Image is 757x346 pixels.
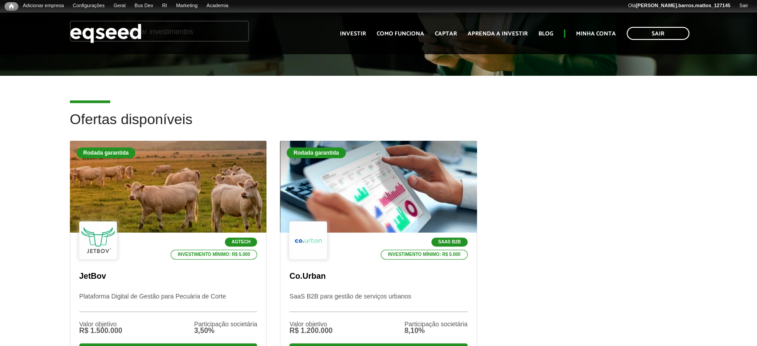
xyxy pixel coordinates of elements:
[158,2,172,9] a: RI
[289,327,332,334] div: R$ 1.200.000
[172,2,202,9] a: Marketing
[289,272,467,281] p: Co.Urban
[77,147,135,158] div: Rodada garantida
[79,272,257,281] p: JetBov
[435,31,457,37] a: Captar
[70,112,687,141] h2: Ofertas disponíveis
[289,321,332,327] div: Valor objetivo
[636,3,730,8] strong: [PERSON_NAME].barros.mattos_127145
[194,321,257,327] div: Participação societária
[171,250,258,259] p: Investimento mínimo: R$ 5.000
[538,31,553,37] a: Blog
[225,238,257,247] p: Agtech
[289,293,467,312] p: SaaS B2B para gestão de serviços urbanos
[79,321,122,327] div: Valor objetivo
[18,2,69,9] a: Adicionar empresa
[287,147,345,158] div: Rodada garantida
[468,31,528,37] a: Aprenda a investir
[79,327,122,334] div: R$ 1.500.000
[4,2,18,11] a: Início
[735,2,753,9] a: Sair
[624,2,735,9] a: Olá[PERSON_NAME].barros.mattos_127145
[79,293,257,312] p: Plataforma Digital de Gestão para Pecuária de Corte
[381,250,468,259] p: Investimento mínimo: R$ 5.000
[627,27,689,40] a: Sair
[404,327,468,334] div: 8,10%
[431,238,468,247] p: SaaS B2B
[340,31,366,37] a: Investir
[202,2,233,9] a: Academia
[377,31,424,37] a: Como funciona
[404,321,468,327] div: Participação societária
[576,31,616,37] a: Minha conta
[194,327,257,334] div: 3,50%
[109,2,130,9] a: Geral
[9,3,14,9] span: Início
[70,22,142,45] img: EqSeed
[130,2,158,9] a: Bus Dev
[69,2,109,9] a: Configurações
